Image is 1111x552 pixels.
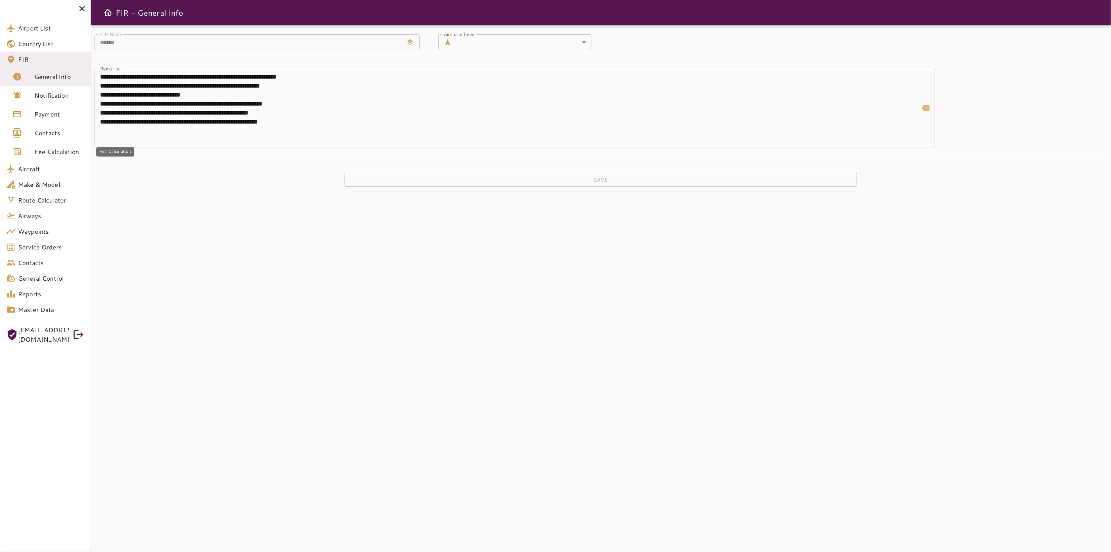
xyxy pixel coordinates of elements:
label: FIR Name [100,31,122,38]
span: Reports [18,289,84,299]
h6: FIR - General Info [116,6,184,19]
span: Country List [18,39,84,48]
span: Waypoints [18,227,84,236]
span: Notification [34,91,84,100]
span: Airport List [18,23,84,33]
span: Fee Calculation [34,147,84,156]
span: Payment [34,109,84,119]
span: [EMAIL_ADDRESS][DOMAIN_NAME] [18,325,69,344]
div: ​ [455,34,591,50]
label: Airspace Fees [444,31,475,38]
label: Remarks [100,65,119,72]
span: Contacts [34,128,84,138]
span: Contacts [18,258,84,267]
span: General Info [34,72,84,81]
span: Make & Model [18,180,84,189]
button: Open drawer [100,5,116,20]
span: FIR [18,55,84,64]
span: Route Calculator [18,195,84,205]
div: Fee Calculation [96,147,134,156]
span: Master Data [18,305,84,314]
span: Airways [18,211,84,220]
span: Aircraft [18,164,84,174]
span: Service Orders [18,242,84,252]
span: General Control [18,274,84,283]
